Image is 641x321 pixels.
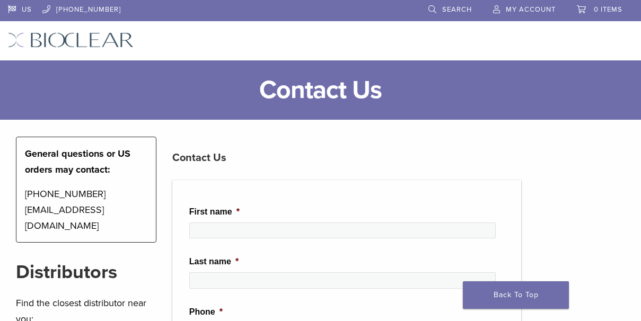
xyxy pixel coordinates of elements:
[16,260,156,285] h2: Distributors
[189,207,240,218] label: First name
[189,307,223,318] label: Phone
[172,145,521,171] h3: Contact Us
[25,186,147,234] p: [PHONE_NUMBER] [EMAIL_ADDRESS][DOMAIN_NAME]
[189,256,239,267] label: Last name
[442,5,472,14] span: Search
[8,32,134,48] img: Bioclear
[463,281,569,309] a: Back To Top
[506,5,556,14] span: My Account
[594,5,622,14] span: 0 items
[25,148,130,175] strong: General questions or US orders may contact:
